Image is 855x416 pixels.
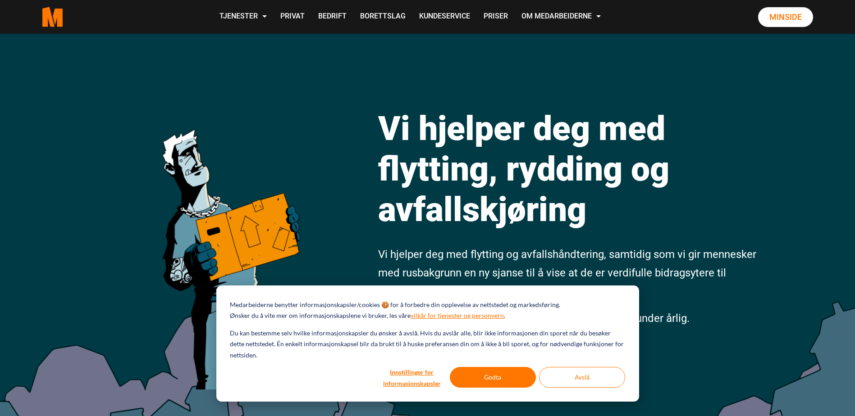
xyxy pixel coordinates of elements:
button: Godta [450,367,536,388]
p: Medarbeiderne benytter informasjonskapsler/cookies 🍪 for å forbedre din opplevelse av nettstedet ... [230,299,560,311]
a: Bedrift [311,1,353,33]
img: medarbeiderne man icon optimized [153,88,308,389]
a: Tjenester [213,1,274,33]
a: Kundeservice [412,1,477,33]
a: Om Medarbeiderne [515,1,608,33]
button: Innstillinger for informasjonskapsler [377,367,447,388]
a: Priser [477,1,515,33]
button: Avslå [539,367,625,388]
div: Cookie banner [216,285,639,402]
a: Minside [758,7,813,27]
p: Du kan bestemme selv hvilke informasjonskapsler du ønsker å avslå. Hvis du avslår alle, blir ikke... [230,328,625,361]
h1: Vi hjelper deg med flytting, rydding og avfallskjøring [378,108,759,230]
a: vilkår for tjenester og personvern [411,310,504,321]
a: Borettslag [353,1,412,33]
p: Ønsker du å vite mer om informasjonskapslene vi bruker, les våre . [230,310,505,321]
a: Privat [274,1,311,33]
span: Vi hjelper deg med flytting og avfallshåndtering, samtidig som vi gir mennesker med rusbakgrunn e... [378,248,756,298]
